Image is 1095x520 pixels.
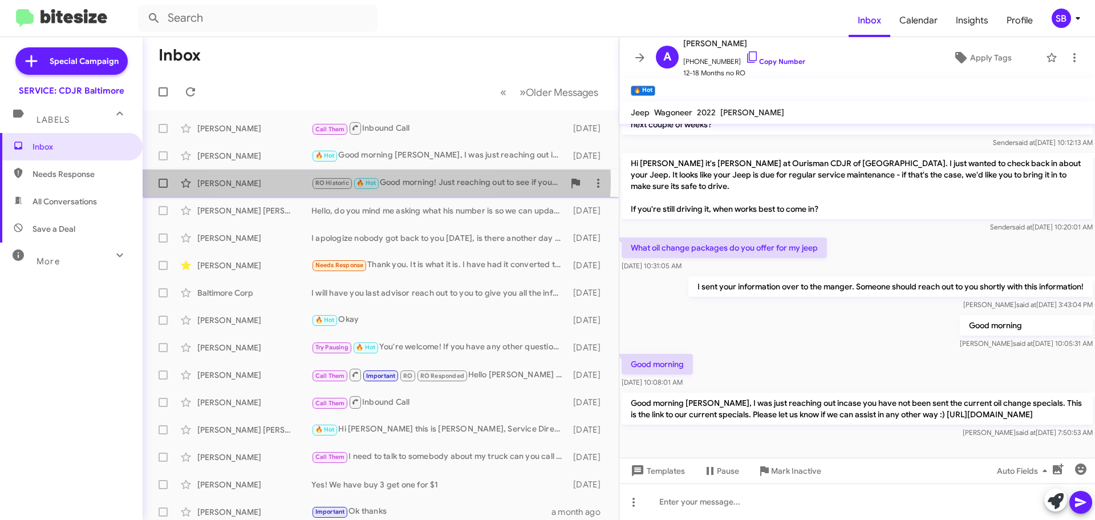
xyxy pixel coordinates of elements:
div: [PERSON_NAME] [PERSON_NAME] [197,424,311,436]
span: Important [315,508,345,515]
div: I will have you last advisor reach out to you to give you all the information you need . [311,287,567,299]
span: » [520,85,526,99]
span: [PERSON_NAME] [DATE] 3:43:04 PM [963,300,1093,309]
div: Ok thanks [311,505,551,518]
div: Good morning! Just reaching out to see if you were looking to schedule service for the 15% off of... [311,176,564,190]
span: Labels [36,115,70,125]
p: What oil change packages do you offer for my jeep [622,237,827,258]
span: [PERSON_NAME] [720,107,784,118]
small: 🔥 Hot [631,86,655,96]
div: Hi [PERSON_NAME] this is [PERSON_NAME], Service Director at Ourisman CDJR of [GEOGRAPHIC_DATA]. J... [311,423,567,436]
p: Good morning [622,354,693,374]
span: Auto Fields [997,461,1052,481]
div: Good morning [PERSON_NAME], I was just reaching out incase you have not been sent the current oil... [311,149,567,162]
a: Copy Number [745,57,805,66]
div: You're welcome! If you have any other questions or need further assistance, feel free to ask. Hav... [311,341,567,354]
span: Sender [DATE] 10:20:01 AM [990,223,1093,231]
h1: Inbox [159,46,201,65]
a: Special Campaign [15,47,128,75]
div: [DATE] [567,232,610,244]
span: Save a Deal [33,223,75,235]
div: [DATE] [567,287,610,299]
span: Call Them [315,372,345,380]
nav: Page navigation example [494,80,605,104]
a: Profile [997,4,1042,37]
p: Good morning [PERSON_NAME], I was just reaching out incase you have not been sent the current oil... [622,393,1093,425]
span: 2022 [697,107,716,118]
div: [DATE] [567,342,610,353]
div: [PERSON_NAME] [197,178,311,189]
div: SERVICE: CDJR Baltimore [19,85,124,96]
button: Apply Tags [923,47,1040,68]
span: Calendar [890,4,947,37]
p: Hi [PERSON_NAME] it's [PERSON_NAME] at Ourisman CDJR of [GEOGRAPHIC_DATA]. I just wanted to check... [622,153,1093,219]
div: Inbound Call [311,121,567,135]
div: [DATE] [567,205,610,216]
span: 🔥 Hot [356,344,375,351]
span: Call Them [315,126,345,133]
div: [DATE] [567,424,610,436]
a: Inbox [849,4,890,37]
div: SB [1052,9,1071,28]
div: I apologize nobody got back to you [DATE], is there another day that would work for you? [311,232,567,244]
div: [DATE] [567,479,610,490]
div: [DATE] [567,315,610,326]
button: Auto Fields [988,461,1061,481]
span: Call Them [315,400,345,407]
button: Next [513,80,605,104]
span: Needs Response [33,168,129,180]
div: [DATE] [567,260,610,271]
div: [DATE] [567,150,610,162]
div: I need to talk to somebody about my truck can you call me back [311,450,567,463]
div: [DATE] [567,369,610,381]
span: Try Pausing [315,344,348,351]
span: said at [1016,300,1036,309]
span: Special Campaign [50,55,119,67]
div: [PERSON_NAME] [197,369,311,381]
div: Thank you. It is what it is. I have had it converted to a [PERSON_NAME] MOBILITY PLUS handicapped... [311,259,567,272]
span: Jeep [631,107,650,118]
span: Call Them [315,453,345,461]
span: Important [366,372,396,380]
span: Older Messages [526,86,598,99]
button: SB [1042,9,1082,28]
div: [PERSON_NAME] [197,506,311,518]
div: [PERSON_NAME] [197,150,311,162]
span: Wagoneer [654,107,692,118]
div: [PERSON_NAME] [197,232,311,244]
span: 🔥 Hot [315,152,335,159]
span: [PERSON_NAME] [DATE] 7:50:53 AM [963,428,1093,437]
a: Insights [947,4,997,37]
span: Templates [628,461,685,481]
p: I sent your information over to the manger. Someone should reach out to you shortly with this inf... [688,276,1093,297]
span: Needs Response [315,261,364,269]
span: More [36,256,60,267]
span: Mark Inactive [771,461,821,481]
span: Sender [DATE] 10:12:13 AM [993,138,1093,147]
div: [PERSON_NAME] [197,479,311,490]
div: Yes! We have buy 3 get one for $1 [311,479,567,490]
span: Apply Tags [970,47,1012,68]
div: a month ago [551,506,610,518]
span: [PERSON_NAME] [DATE] 10:05:31 AM [960,339,1093,348]
span: 🔥 Hot [315,426,335,433]
div: [DATE] [567,123,610,134]
span: All Conversations [33,196,97,207]
span: [DATE] 10:31:05 AM [622,261,682,270]
span: RO Responded [420,372,464,380]
span: [PHONE_NUMBER] [683,50,805,67]
div: [DATE] [567,397,610,408]
span: 🔥 Hot [356,179,376,187]
span: said at [1015,138,1035,147]
span: A [663,48,671,66]
span: said at [1012,223,1032,231]
div: [PERSON_NAME] [197,452,311,463]
div: Hello, do you mind me asking what his number is so we can update our records? [311,205,567,216]
button: Pause [694,461,748,481]
div: [PERSON_NAME] [197,342,311,353]
button: Mark Inactive [748,461,830,481]
input: Search [138,5,378,32]
div: Baltimore Corp [197,287,311,299]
